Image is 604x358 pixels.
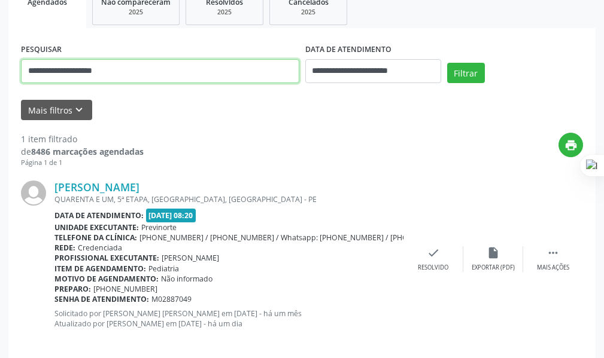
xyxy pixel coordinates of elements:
p: Solicitado por [PERSON_NAME] [PERSON_NAME] em [DATE] - há um mês Atualizado por [PERSON_NAME] em ... [54,308,403,329]
b: Preparo: [54,284,91,294]
button: Filtrar [447,63,485,83]
b: Senha de atendimento: [54,294,149,304]
i:  [547,246,560,259]
b: Motivo de agendamento: [54,274,159,284]
img: img [21,180,46,206]
div: 1 item filtrado [21,133,144,145]
b: Unidade executante: [54,222,139,232]
b: Telefone da clínica: [54,232,137,243]
span: Credenciada [78,243,122,253]
span: [PHONE_NUMBER] [93,284,157,294]
i: keyboard_arrow_down [72,103,86,117]
div: Mais ações [537,264,569,272]
a: [PERSON_NAME] [54,180,139,194]
div: Exportar (PDF) [472,264,515,272]
div: 2025 [101,8,171,17]
span: Pediatria [148,264,179,274]
div: QUARENTA E UM, 5ª ETAPA, [GEOGRAPHIC_DATA], [GEOGRAPHIC_DATA] - PE [54,194,403,204]
span: [PHONE_NUMBER] / [PHONE_NUMBER] / Whatsapp: [PHONE_NUMBER] / [PHONE_NUMBER] [139,232,454,243]
div: Resolvido [418,264,448,272]
div: de [21,145,144,158]
i: insert_drive_file [487,246,500,259]
i: print [564,139,578,152]
div: 2025 [278,8,338,17]
b: Rede: [54,243,75,253]
b: Item de agendamento: [54,264,146,274]
label: PESQUISAR [21,41,62,59]
button: print [559,133,583,157]
div: 2025 [195,8,254,17]
b: Data de atendimento: [54,210,144,221]
label: DATA DE ATENDIMENTO [305,41,391,59]
span: M02887049 [151,294,192,304]
span: Previnorte [141,222,177,232]
div: Página 1 de 1 [21,158,144,168]
i: check [427,246,440,259]
span: [PERSON_NAME] [162,253,219,263]
span: Não informado [161,274,213,284]
span: [DATE] 08:20 [146,209,196,222]
strong: 8486 marcações agendadas [31,146,144,157]
button: Mais filtroskeyboard_arrow_down [21,100,92,121]
b: Profissional executante: [54,253,159,263]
